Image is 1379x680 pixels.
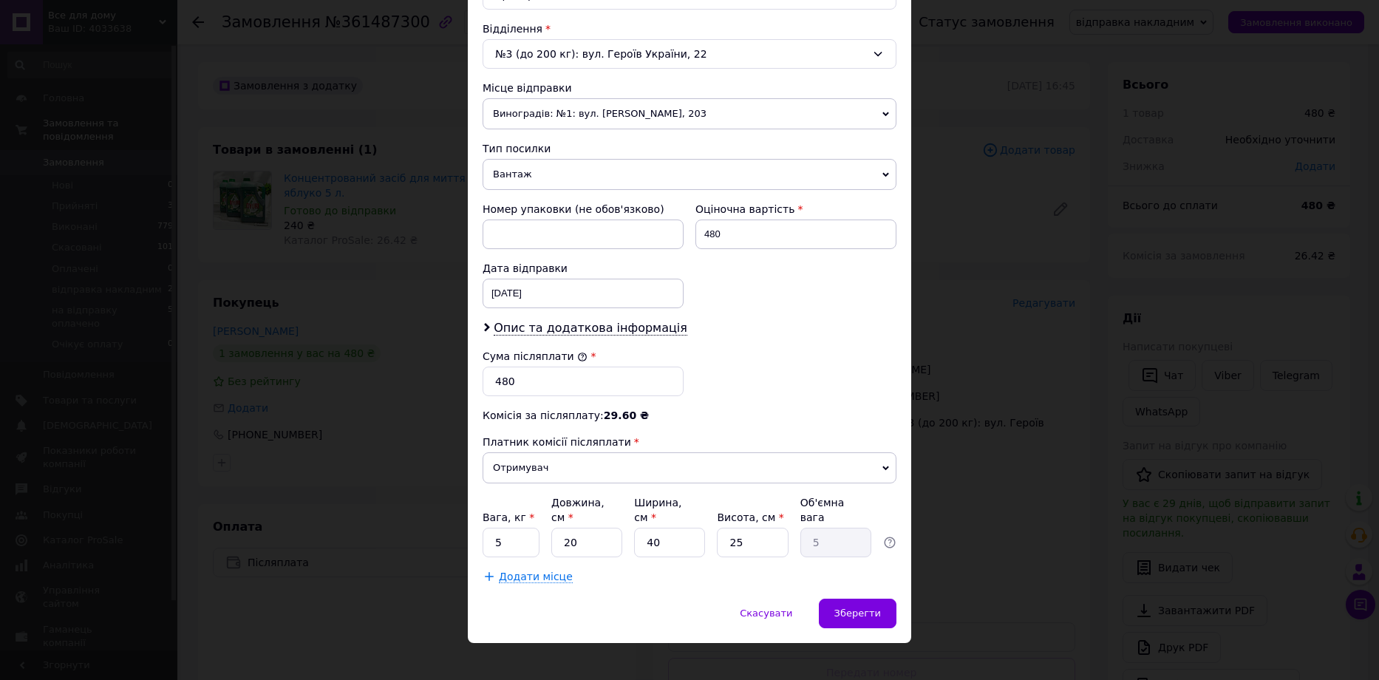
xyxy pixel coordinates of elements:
span: Вантаж [483,159,896,190]
span: Отримувач [483,452,896,483]
span: Зберегти [834,608,881,619]
label: Ширина, см [634,497,681,523]
div: Відділення [483,21,896,36]
span: Опис та додаткова інформація [494,321,687,336]
div: Дата відправки [483,261,684,276]
span: Місце відправки [483,82,572,94]
div: №3 (до 200 кг): вул. Героїв України, 22 [483,39,896,69]
div: Номер упаковки (не обов'язково) [483,202,684,217]
span: 29.60 ₴ [604,409,649,421]
div: Об'ємна вага [800,495,871,525]
span: Виноградів: №1: вул. [PERSON_NAME], 203 [483,98,896,129]
label: Сума післяплати [483,350,588,362]
span: Додати місце [499,571,573,583]
label: Довжина, см [551,497,605,523]
div: Комісія за післяплату: [483,408,896,423]
span: Платник комісії післяплати [483,436,631,448]
label: Вага, кг [483,511,534,523]
span: Тип посилки [483,143,551,154]
span: Скасувати [740,608,792,619]
div: Оціночна вартість [695,202,896,217]
label: Висота, см [717,511,783,523]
